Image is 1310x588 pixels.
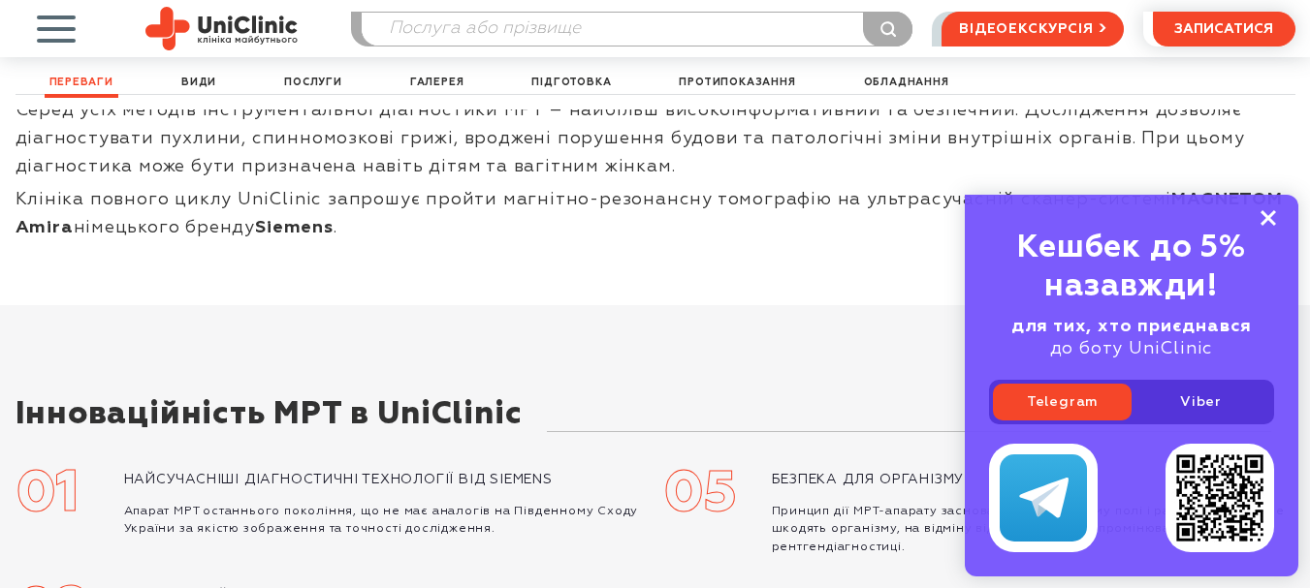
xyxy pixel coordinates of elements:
[124,503,648,539] p: Апарат МРТ останнього покоління, що не має аналогів на Південному Сходу України за якістю зображе...
[145,7,298,50] img: Uniclinic
[362,13,912,46] input: Послуга або прізвище
[674,72,800,94] a: Протипоказання
[989,229,1274,306] div: Кешбек до 5% назавжди!
[859,72,954,94] a: Обладнання
[16,471,124,543] div: 01
[1132,384,1270,420] a: Viber
[45,72,118,94] a: Переваги
[255,219,334,236] strong: Siemens
[1153,12,1295,46] button: записатися
[772,473,965,486] span: Безпека для організму
[989,316,1274,360] div: до боту UniClinic
[16,191,1283,236] span: Клініка повного циклу UniClinic запрошує пройти магнітно-резонансну томографію на ультрасучасній ...
[405,72,469,94] a: Галерея
[942,12,1123,46] a: відеоекскурсія
[16,102,1245,175] span: Серед усіх методів інструментальної діагностики МРТ – найбільш високоінформативний та безпечний. ...
[1011,318,1252,335] b: для тих, хто приєднався
[1174,22,1273,36] span: записатися
[176,72,221,94] a: Види
[993,384,1132,420] a: Telegram
[663,471,772,561] div: 05
[16,397,523,471] div: Інноваційність МРТ в UniClinic
[772,503,1295,556] p: Принцип дії МРТ-апарату засновано на магнітному полі і радіохвилях, що не шкодять організму, на в...
[527,72,616,94] a: Підготовка
[279,72,347,94] a: Послуги
[124,473,553,486] span: Найсучасніші діагностичні технології від Siemens
[959,13,1093,46] span: відеоекскурсія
